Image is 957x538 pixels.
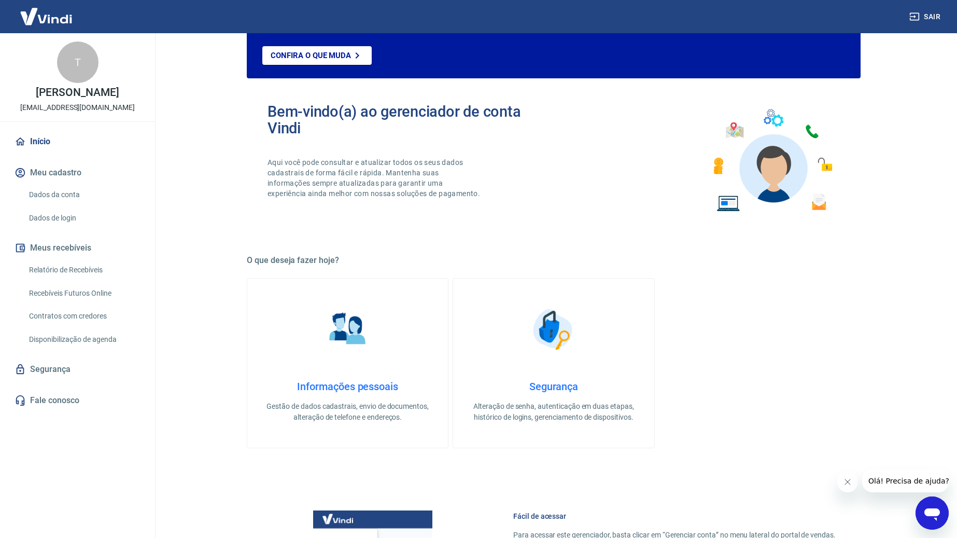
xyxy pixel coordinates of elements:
button: Meus recebíveis [12,237,143,259]
iframe: Fechar mensagem [837,472,858,492]
h6: Fácil de acessar [513,511,836,521]
iframe: Mensagem da empresa [862,470,949,492]
a: Segurança [12,358,143,381]
a: Dados da conta [25,184,143,205]
a: Relatório de Recebíveis [25,259,143,281]
p: Alteração de senha, autenticação em duas etapas, histórico de logins, gerenciamento de dispositivos. [470,401,637,423]
a: Disponibilização de agenda [25,329,143,350]
iframe: Botão para abrir a janela de mensagens [916,496,949,530]
h4: Segurança [470,380,637,393]
img: Imagem de um avatar masculino com diversos icones exemplificando as funcionalidades do gerenciado... [704,103,840,218]
p: Aqui você pode consultar e atualizar todos os seus dados cadastrais de forma fácil e rápida. Mant... [268,157,482,199]
a: Fale conosco [12,389,143,412]
a: Recebíveis Futuros Online [25,283,143,304]
span: Olá! Precisa de ajuda? [6,7,87,16]
h2: Bem-vindo(a) ao gerenciador de conta Vindi [268,103,554,136]
p: Confira o que muda [271,51,351,60]
h4: Informações pessoais [264,380,431,393]
img: Segurança [528,304,580,355]
img: Vindi [12,1,80,32]
a: Dados de login [25,208,143,229]
a: Confira o que muda [262,46,372,65]
p: [EMAIL_ADDRESS][DOMAIN_NAME] [20,102,135,113]
p: [PERSON_NAME] [36,87,119,98]
div: T [57,42,98,83]
a: SegurançaSegurançaAlteração de senha, autenticação em duas etapas, histórico de logins, gerenciam... [453,278,654,448]
img: Informações pessoais [322,304,374,355]
button: Meu cadastro [12,161,143,184]
button: Sair [907,7,945,26]
a: Contratos com credores [25,306,143,327]
a: Início [12,130,143,153]
h5: O que deseja fazer hoje? [247,255,861,266]
a: Informações pessoaisInformações pessoaisGestão de dados cadastrais, envio de documentos, alteraçã... [247,278,448,448]
p: Gestão de dados cadastrais, envio de documentos, alteração de telefone e endereços. [264,401,431,423]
